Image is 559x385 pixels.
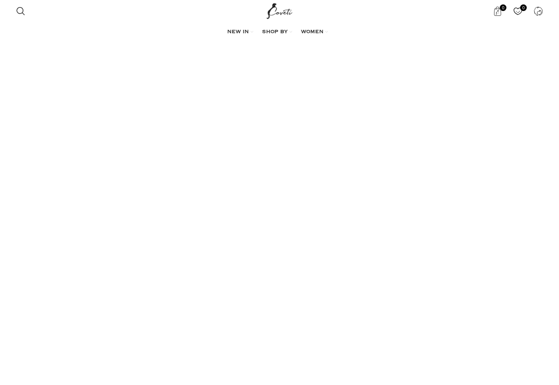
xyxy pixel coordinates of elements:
[227,23,253,41] a: NEW IN
[12,2,30,20] a: Search
[520,4,527,11] span: 0
[262,23,292,41] a: SHOP BY
[265,7,294,14] a: Site logo
[12,23,543,41] div: Main navigation
[301,23,328,41] a: WOMEN
[500,4,506,11] span: 0
[509,2,527,20] div: My Wishlist
[489,2,507,20] a: 0
[227,29,249,36] span: NEW IN
[509,2,527,20] a: 0
[301,29,323,36] span: WOMEN
[262,29,288,36] span: SHOP BY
